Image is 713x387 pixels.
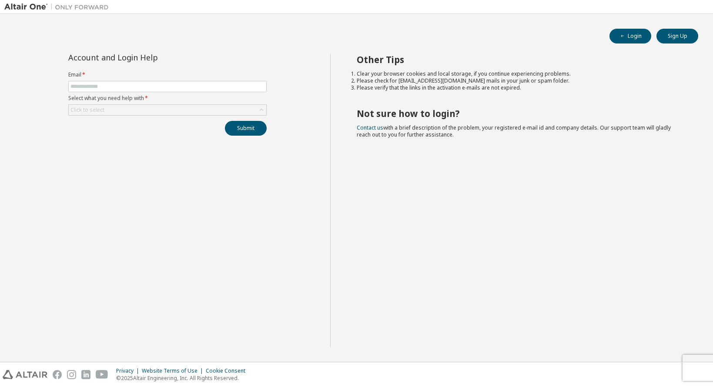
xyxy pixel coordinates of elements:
[357,108,683,119] h2: Not sure how to login?
[357,84,683,91] li: Please verify that the links in the activation e-mails are not expired.
[357,124,671,138] span: with a brief description of the problem, your registered e-mail id and company details. Our suppo...
[69,105,266,115] div: Click to select
[357,54,683,65] h2: Other Tips
[68,71,267,78] label: Email
[68,95,267,102] label: Select what you need help with
[206,367,251,374] div: Cookie Consent
[3,370,47,379] img: altair_logo.svg
[609,29,651,43] button: Login
[116,374,251,382] p: © 2025 Altair Engineering, Inc. All Rights Reserved.
[67,370,76,379] img: instagram.svg
[357,124,383,131] a: Contact us
[116,367,142,374] div: Privacy
[4,3,113,11] img: Altair One
[96,370,108,379] img: youtube.svg
[142,367,206,374] div: Website Terms of Use
[357,77,683,84] li: Please check for [EMAIL_ADDRESS][DOMAIN_NAME] mails in your junk or spam folder.
[70,107,104,113] div: Click to select
[53,370,62,379] img: facebook.svg
[656,29,698,43] button: Sign Up
[357,70,683,77] li: Clear your browser cookies and local storage, if you continue experiencing problems.
[81,370,90,379] img: linkedin.svg
[68,54,227,61] div: Account and Login Help
[225,121,267,136] button: Submit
